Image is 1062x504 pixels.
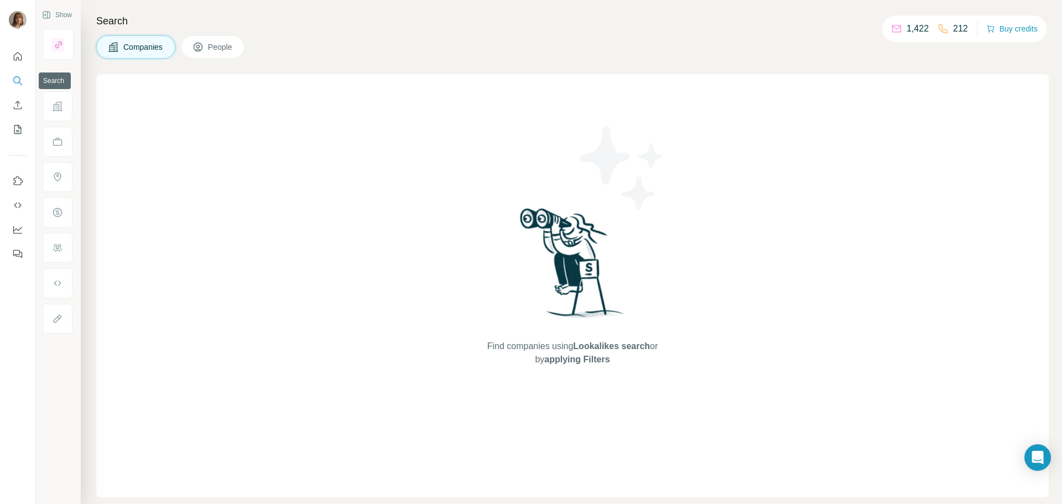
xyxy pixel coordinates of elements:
span: applying Filters [544,355,610,364]
div: Open Intercom Messenger [1024,444,1051,471]
button: Dashboard [9,220,27,240]
button: Enrich CSV [9,95,27,115]
button: Buy credits [986,21,1038,37]
span: Lookalikes search [573,341,650,351]
button: Feedback [9,244,27,264]
button: My lists [9,119,27,139]
button: Use Surfe API [9,195,27,215]
span: Companies [123,41,164,53]
button: Show [34,7,80,23]
button: Use Surfe on LinkedIn [9,171,27,191]
span: People [208,41,233,53]
button: Search [9,71,27,91]
h4: Search [96,13,1049,29]
p: 212 [953,22,968,35]
span: Find companies using or by [484,340,661,366]
p: 1,422 [907,22,929,35]
button: Quick start [9,46,27,66]
img: Avatar [9,11,27,29]
img: Surfe Illustration - Stars [572,118,672,218]
img: Surfe Illustration - Woman searching with binoculars [515,205,630,329]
